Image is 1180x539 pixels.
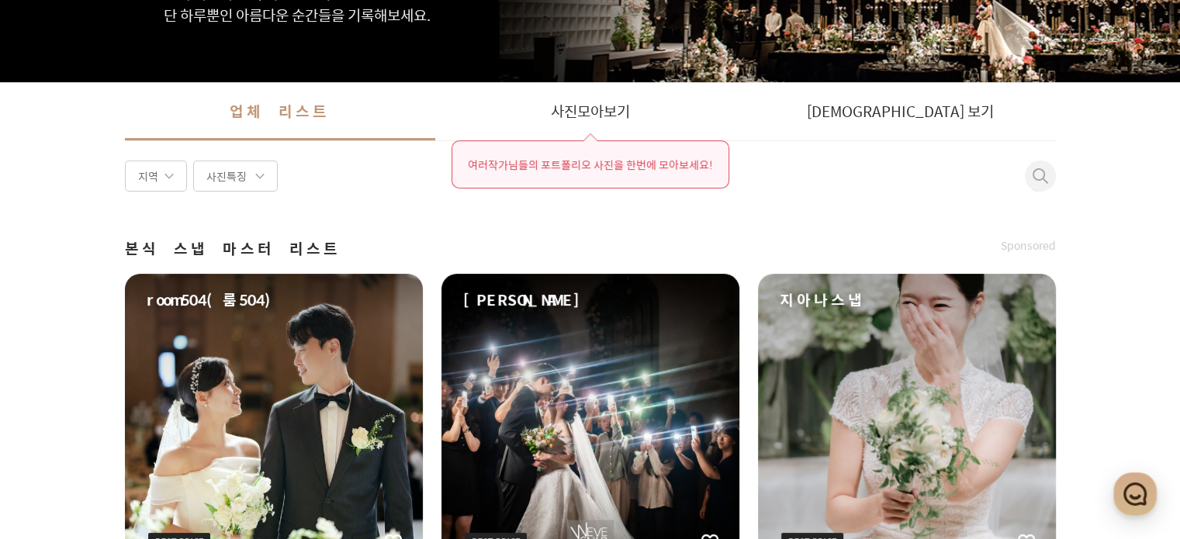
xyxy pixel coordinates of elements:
[1025,168,1043,199] button: 취소
[463,289,580,311] span: [PERSON_NAME]
[1001,238,1056,254] span: Sponsored
[125,82,435,140] a: 업체 리스트
[5,406,102,444] a: 홈
[780,289,865,311] span: 지아나스냅
[142,430,161,442] span: 대화
[435,82,746,140] a: 사진모아보기여러작가님들의 포트폴리오 사진을 한번에 모아보세요!
[746,82,1056,140] a: [DEMOGRAPHIC_DATA] 보기
[240,429,258,441] span: 설정
[49,429,58,441] span: 홈
[468,157,713,172] p: 여러 작가 님들의 포트폴리오 사진 을 한번에 모아보세요!
[193,161,278,192] div: 사진특징
[125,238,341,260] span: 본식 스냅 마스터 리스트
[102,406,200,444] a: 대화
[125,161,187,192] div: 지역
[200,406,298,444] a: 설정
[147,289,281,311] span: room504(룸504)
